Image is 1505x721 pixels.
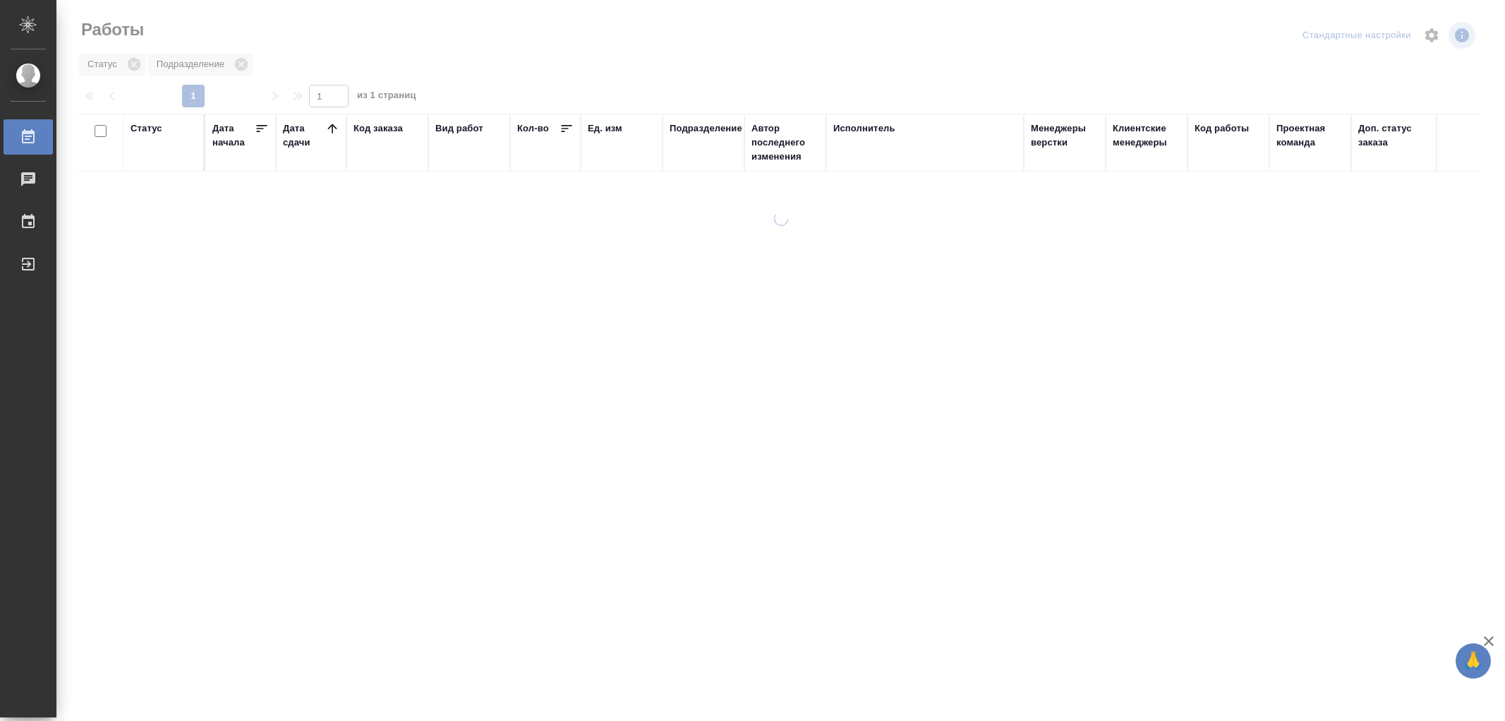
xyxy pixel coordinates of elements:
span: 🙏 [1461,646,1485,676]
div: Дата начала [212,121,255,150]
div: Исполнитель [833,121,895,136]
div: Проектная команда [1276,121,1344,150]
button: 🙏 [1456,643,1491,679]
div: Ед. изм [588,121,622,136]
div: Менеджеры верстки [1031,121,1099,150]
div: Клиентские менеджеры [1113,121,1180,150]
div: Доп. статус заказа [1358,121,1432,150]
div: Автор последнего изменения [751,121,819,164]
div: Код заказа [353,121,403,136]
div: Дата сдачи [283,121,325,150]
div: Код работы [1195,121,1249,136]
div: Кол-во [517,121,549,136]
div: Подразделение [670,121,742,136]
div: Статус [131,121,162,136]
div: Вид работ [435,121,483,136]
